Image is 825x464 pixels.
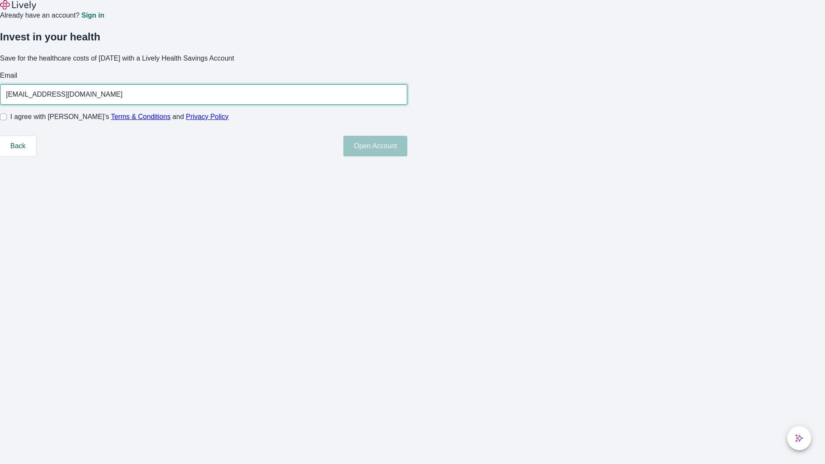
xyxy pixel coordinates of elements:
[795,434,804,443] svg: Lively AI Assistant
[186,113,229,120] a: Privacy Policy
[111,113,171,120] a: Terms & Conditions
[81,12,104,19] a: Sign in
[787,426,811,450] button: chat
[10,112,229,122] span: I agree with [PERSON_NAME]’s and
